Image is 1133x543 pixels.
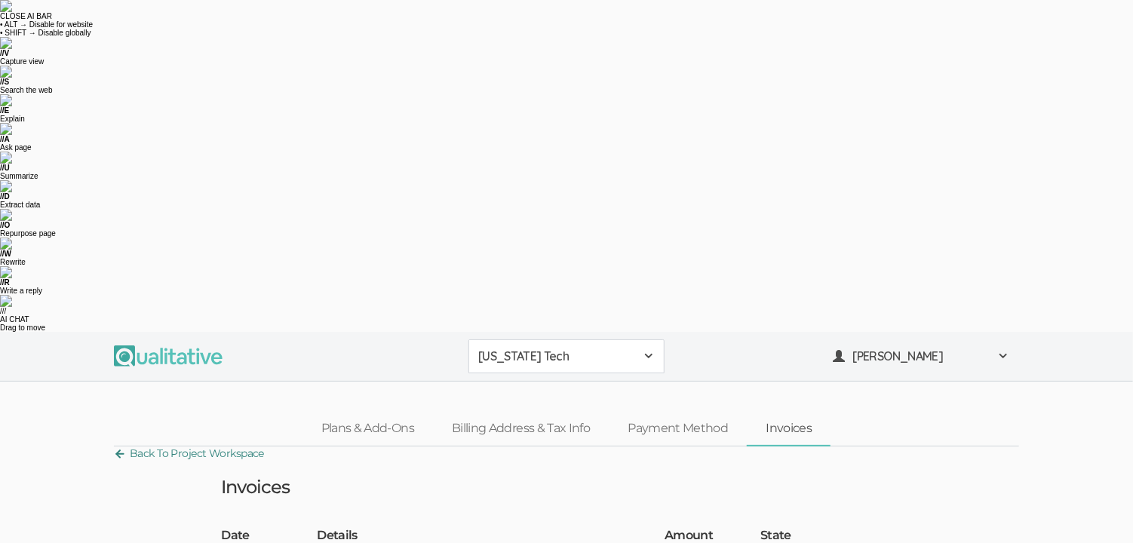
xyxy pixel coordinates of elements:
[114,443,264,464] a: Back To Project Workspace
[747,413,831,445] a: Invoices
[433,413,609,445] a: Billing Address & Tax Info
[823,339,1019,373] button: [PERSON_NAME]
[609,413,747,445] a: Payment Method
[302,413,433,445] a: Plans & Add-Ons
[478,348,635,365] span: [US_STATE] Tech
[468,339,665,373] button: [US_STATE] Tech
[114,345,223,367] img: Qualitative
[221,477,290,497] h3: Invoices
[853,348,989,365] span: [PERSON_NAME]
[1058,471,1133,543] iframe: Chat Widget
